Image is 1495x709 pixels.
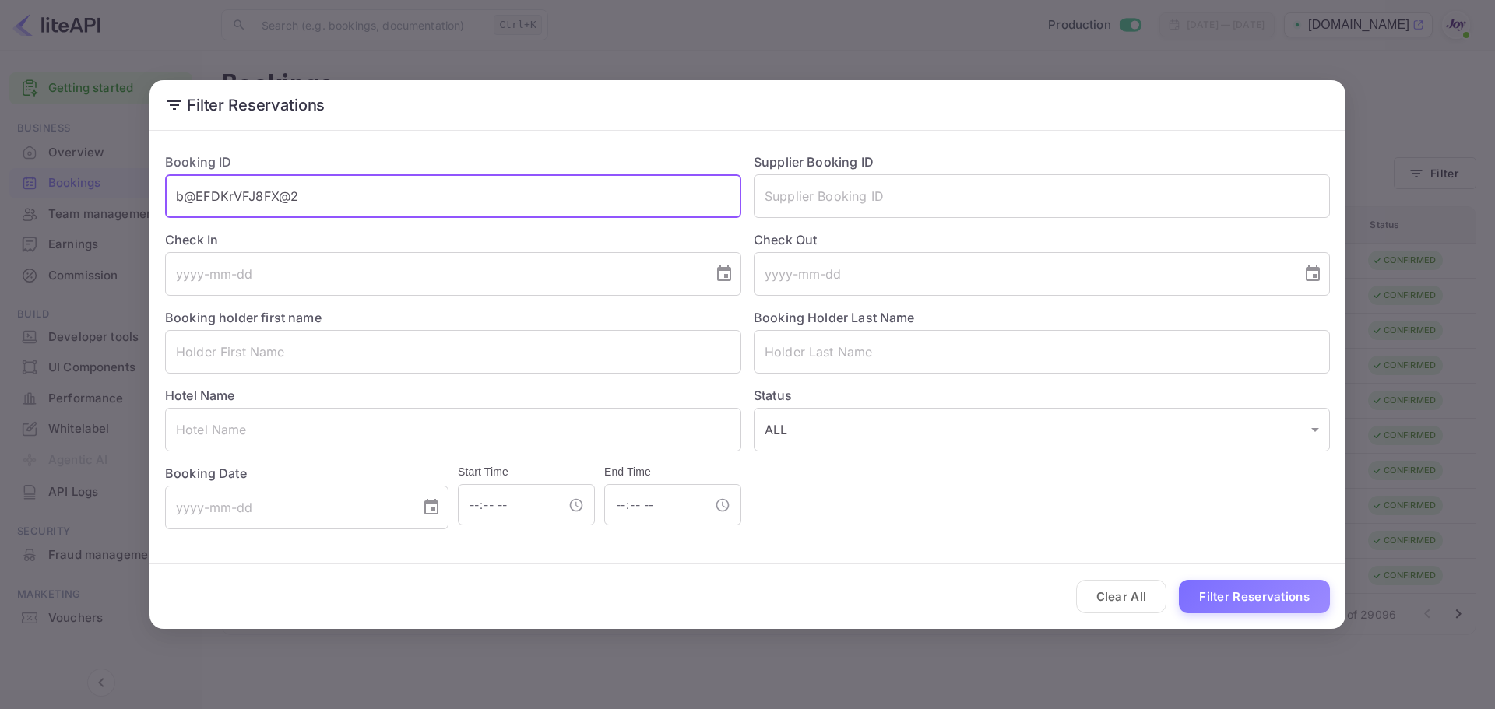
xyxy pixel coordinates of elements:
div: ALL [754,408,1330,451]
h6: Start Time [458,464,595,481]
label: Booking Holder Last Name [754,310,915,325]
h2: Filter Reservations [149,80,1345,130]
input: yyyy-mm-dd [165,252,702,296]
input: Holder First Name [165,330,741,374]
input: Booking ID [165,174,741,218]
input: yyyy-mm-dd [754,252,1291,296]
label: Booking Date [165,464,448,483]
button: Choose date [416,492,447,523]
label: Check In [165,230,741,249]
label: Hotel Name [165,388,235,403]
label: Booking holder first name [165,310,322,325]
input: yyyy-mm-dd [165,486,410,529]
label: Status [754,386,1330,405]
label: Booking ID [165,154,232,170]
button: Choose date [1297,258,1328,290]
label: Supplier Booking ID [754,154,874,170]
button: Clear All [1076,580,1167,613]
h6: End Time [604,464,741,481]
label: Check Out [754,230,1330,249]
input: Supplier Booking ID [754,174,1330,218]
input: Hotel Name [165,408,741,451]
button: Choose date [709,258,740,290]
button: Filter Reservations [1179,580,1330,613]
input: Holder Last Name [754,330,1330,374]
